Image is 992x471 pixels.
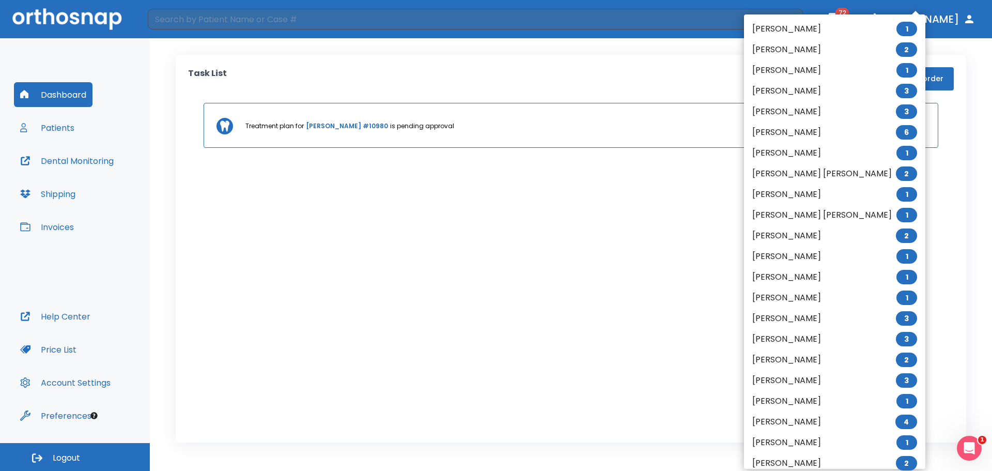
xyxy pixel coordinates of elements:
[896,42,917,57] span: 2
[896,332,917,346] span: 3
[896,394,917,408] span: 1
[744,101,925,122] li: [PERSON_NAME]
[744,60,925,81] li: [PERSON_NAME]
[896,208,917,222] span: 1
[896,22,917,36] span: 1
[744,267,925,287] li: [PERSON_NAME]
[744,329,925,350] li: [PERSON_NAME]
[896,125,917,140] span: 6
[744,432,925,453] li: [PERSON_NAME]
[896,166,917,181] span: 2
[896,229,917,243] span: 2
[744,370,925,391] li: [PERSON_NAME]
[744,391,925,412] li: [PERSON_NAME]
[744,287,925,308] li: [PERSON_NAME]
[895,415,917,429] span: 4
[896,456,917,470] span: 2
[896,270,917,284] span: 1
[896,187,917,202] span: 1
[744,412,925,432] li: [PERSON_NAME]
[744,143,925,163] li: [PERSON_NAME]
[896,249,917,264] span: 1
[896,373,917,388] span: 3
[957,436,982,461] iframe: Intercom live chat
[744,246,925,267] li: [PERSON_NAME]
[744,184,925,205] li: [PERSON_NAME]
[896,311,917,326] span: 3
[744,39,925,60] li: [PERSON_NAME]
[744,81,925,101] li: [PERSON_NAME]
[896,63,917,78] span: 1
[896,291,917,305] span: 1
[744,122,925,143] li: [PERSON_NAME]
[744,163,925,184] li: [PERSON_NAME] [PERSON_NAME]
[744,308,925,329] li: [PERSON_NAME]
[978,436,986,444] span: 1
[896,84,917,98] span: 3
[896,353,917,367] span: 2
[744,225,925,246] li: [PERSON_NAME]
[744,350,925,370] li: [PERSON_NAME]
[744,205,925,225] li: [PERSON_NAME] [PERSON_NAME]
[896,146,917,160] span: 1
[744,19,925,39] li: [PERSON_NAME]
[896,435,917,450] span: 1
[896,104,917,119] span: 3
